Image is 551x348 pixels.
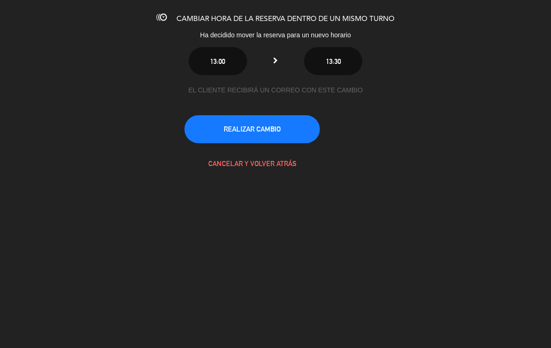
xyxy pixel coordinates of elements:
span: 13:00 [210,57,225,65]
div: EL CLIENTE RECIBIRÁ UN CORREO CON ESTE CAMBIO [184,85,367,96]
button: REALIZAR CAMBIO [184,115,320,143]
span: CAMBIAR HORA DE LA RESERVA DENTRO DE UN MISMO TURNO [177,15,395,23]
button: CANCELAR Y VOLVER ATRÁS [184,150,320,178]
span: 13:30 [326,57,341,65]
div: Ha decidido mover la reserva para un nuevo horario [121,30,430,41]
